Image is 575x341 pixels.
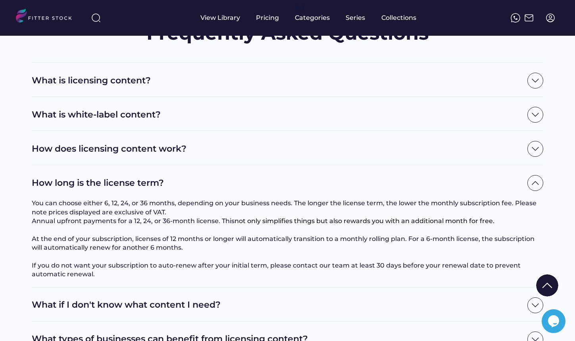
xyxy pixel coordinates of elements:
img: Group%201000002322%20%281%29.svg [536,274,558,297]
font: not only simplifies things but also rewards you with an additional month for free. [235,217,494,225]
div: Collections [381,13,416,22]
img: Frame%2051.svg [524,13,534,23]
div: View Library [200,13,240,22]
img: Group%201000002322%20%281%29.svg [527,73,543,89]
iframe: chat widget [542,309,567,333]
img: LOGO.svg [16,9,79,25]
h2: How does licensing content work? [32,143,523,155]
div: Pricing [256,13,279,22]
h2: What is white-label content? [32,109,523,121]
img: search-normal%203.svg [91,13,101,23]
h2: What is licensing content? [32,75,523,87]
div: Categories [295,13,330,22]
img: Group%201000002322%20%281%29.svg [527,107,543,123]
img: profile-circle.svg [546,13,555,23]
img: Group%201000002322%20%281%29.svg [527,297,543,313]
div: Series [346,13,365,22]
img: meteor-icons_whatsapp%20%281%29.svg [511,13,520,23]
div: fvck [295,4,305,12]
h2: What if I don't know what content I need? [32,299,523,311]
div: You can choose either 6, 12, 24, or 36 months, depending on your business needs. The longer the l... [32,199,543,279]
img: Group%201000002322%20%281%29.svg [527,175,543,191]
h2: How long is the license term? [32,177,523,189]
img: Group%201000002322%20%281%29.svg [527,141,543,157]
